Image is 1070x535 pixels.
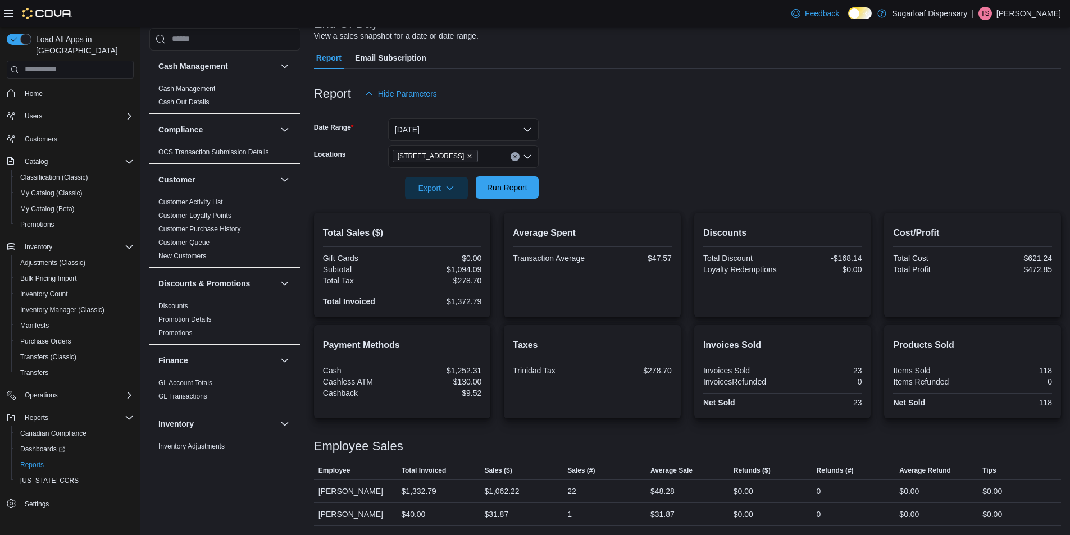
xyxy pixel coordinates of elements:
[149,376,300,408] div: Finance
[16,171,134,184] span: Classification (Classic)
[402,484,436,498] div: $1,332.79
[158,225,241,234] span: Customer Purchase History
[513,226,672,240] h2: Average Spent
[899,484,919,498] div: $0.00
[323,366,400,375] div: Cash
[16,287,134,301] span: Inventory Count
[158,315,212,324] span: Promotion Details
[899,466,951,475] span: Average Refund
[982,507,1002,521] div: $0.00
[360,83,441,105] button: Hide Parameters
[158,174,195,185] h3: Customer
[158,124,276,135] button: Compliance
[20,155,52,168] button: Catalog
[323,276,400,285] div: Total Tax
[20,388,62,402] button: Operations
[11,185,138,201] button: My Catalog (Classic)
[16,458,48,472] a: Reports
[703,265,780,274] div: Loyalty Redemptions
[16,303,134,317] span: Inventory Manager (Classic)
[278,60,292,73] button: Cash Management
[20,337,71,346] span: Purchase Orders
[11,333,138,349] button: Purchase Orders
[158,328,193,337] span: Promotions
[25,112,42,121] span: Users
[893,226,1052,240] h2: Cost/Profit
[16,442,134,456] span: Dashboards
[466,153,473,159] button: Remove 411 N Commercial St. from selection in this group
[650,484,675,498] div: $48.28
[16,202,79,216] a: My Catalog (Beta)
[278,354,292,367] button: Finance
[20,388,134,402] span: Operations
[11,318,138,333] button: Manifests
[158,392,207,401] span: GL Transactions
[11,286,138,302] button: Inventory Count
[323,388,400,397] div: Cashback
[650,466,693,475] span: Average Sale
[149,145,300,163] div: Compliance
[2,108,138,124] button: Users
[11,255,138,271] button: Adjustments (Classic)
[20,220,54,229] span: Promotions
[404,254,481,263] div: $0.00
[158,98,210,106] a: Cash Out Details
[16,319,53,332] a: Manifests
[314,87,351,100] h3: Report
[25,135,57,144] span: Customers
[982,484,1002,498] div: $0.00
[314,480,397,502] div: [PERSON_NAME]
[893,339,1052,352] h2: Products Sold
[20,109,134,123] span: Users
[20,132,62,146] a: Customers
[318,466,350,475] span: Employee
[484,484,519,498] div: $1,062.22
[412,177,461,199] span: Export
[16,272,81,285] a: Bulk Pricing Import
[158,278,250,289] h3: Discounts & Promotions
[278,173,292,186] button: Customer
[158,301,188,310] span: Discounts
[25,413,48,422] span: Reports
[848,7,872,19] input: Dark Mode
[487,182,527,193] span: Run Report
[11,473,138,488] button: [US_STATE] CCRS
[20,445,65,454] span: Dashboards
[158,252,206,260] a: New Customers
[314,30,479,42] div: View a sales snapshot for a date or date range.
[982,466,996,475] span: Tips
[158,355,188,366] h3: Finance
[323,297,375,306] strong: Total Invoiced
[703,366,780,375] div: Invoices Sold
[20,368,48,377] span: Transfers
[158,225,241,233] a: Customer Purchase History
[158,418,194,429] h3: Inventory
[16,186,87,200] a: My Catalog (Classic)
[402,466,447,475] span: Total Invoiced
[158,302,188,310] a: Discounts
[16,442,70,456] a: Dashboards
[2,154,138,170] button: Catalog
[11,302,138,318] button: Inventory Manager (Classic)
[404,388,481,397] div: $9.52
[314,123,354,132] label: Date Range
[355,47,426,69] span: Email Subscription
[975,366,1052,375] div: 118
[25,157,48,166] span: Catalog
[25,243,52,252] span: Inventory
[2,131,138,147] button: Customers
[11,441,138,457] a: Dashboards
[20,87,47,100] a: Home
[149,82,300,113] div: Cash Management
[278,277,292,290] button: Discounts & Promotions
[16,171,93,184] a: Classification (Classic)
[785,254,862,263] div: -$168.14
[314,440,403,453] h3: Employee Sales
[513,339,672,352] h2: Taxes
[734,507,753,521] div: $0.00
[16,474,83,487] a: [US_STATE] CCRS
[16,218,134,231] span: Promotions
[11,170,138,185] button: Classification (Classic)
[20,353,76,362] span: Transfers (Classic)
[158,148,269,156] a: OCS Transaction Submission Details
